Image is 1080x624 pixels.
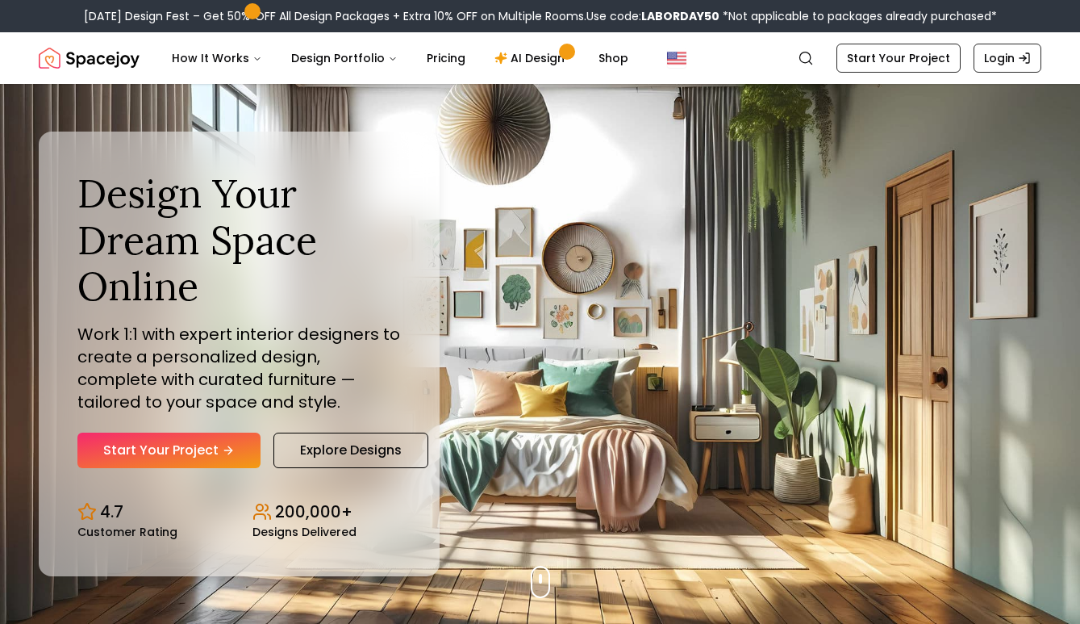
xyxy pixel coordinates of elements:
[586,8,719,24] span: Use code:
[974,44,1041,73] a: Login
[39,42,140,74] img: Spacejoy Logo
[159,42,275,74] button: How It Works
[39,42,140,74] a: Spacejoy
[273,433,428,468] a: Explore Designs
[77,488,401,538] div: Design stats
[84,8,997,24] div: [DATE] Design Fest – Get 50% OFF All Design Packages + Extra 10% OFF on Multiple Rooms.
[667,48,686,68] img: United States
[641,8,719,24] b: LABORDAY50
[100,500,123,523] p: 4.7
[252,526,357,538] small: Designs Delivered
[77,323,401,413] p: Work 1:1 with expert interior designers to create a personalized design, complete with curated fu...
[77,526,177,538] small: Customer Rating
[275,500,352,523] p: 200,000+
[77,170,401,310] h1: Design Your Dream Space Online
[278,42,411,74] button: Design Portfolio
[39,32,1041,84] nav: Global
[836,44,961,73] a: Start Your Project
[719,8,997,24] span: *Not applicable to packages already purchased*
[77,433,261,468] a: Start Your Project
[482,42,582,74] a: AI Design
[159,42,641,74] nav: Main
[414,42,478,74] a: Pricing
[586,42,641,74] a: Shop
